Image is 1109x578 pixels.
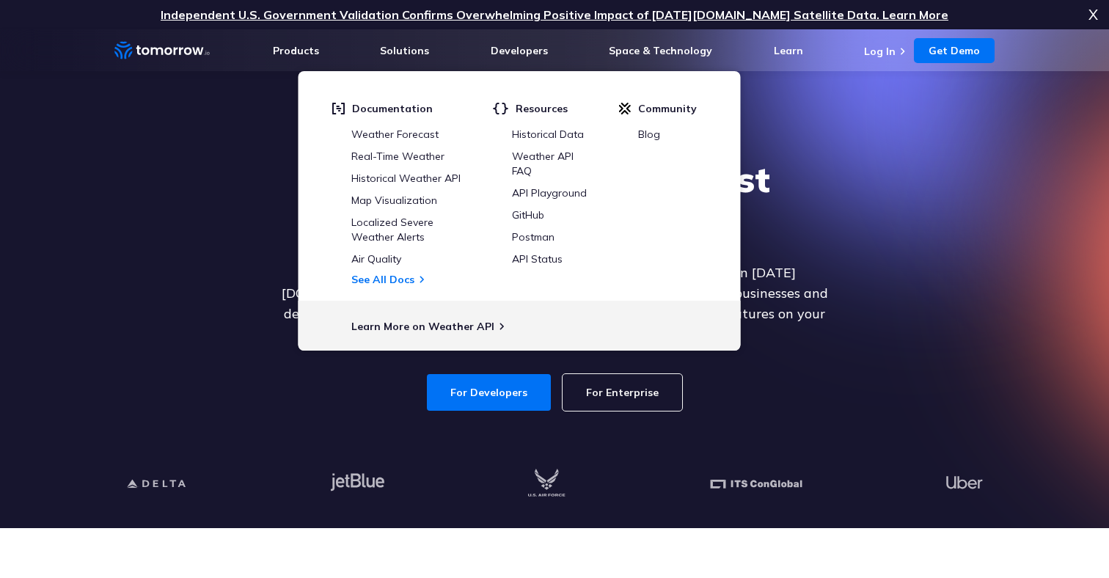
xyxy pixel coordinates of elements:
[512,252,563,266] a: API Status
[351,172,461,185] a: Historical Weather API
[512,150,574,178] a: Weather API FAQ
[491,44,548,57] a: Developers
[351,273,414,286] a: See All Docs
[351,194,437,207] a: Map Visualization
[273,44,319,57] a: Products
[914,38,995,63] a: Get Demo
[609,44,712,57] a: Space & Technology
[271,263,838,345] p: Get reliable and precise weather data through our free API. Count on [DATE][DOMAIN_NAME] for quic...
[351,252,401,266] a: Air Quality
[427,374,551,411] a: For Developers
[512,208,544,222] a: GitHub
[352,102,433,115] span: Documentation
[271,157,838,245] h1: Explore the World’s Best Weather API
[512,128,584,141] a: Historical Data
[351,216,433,244] a: Localized Severe Weather Alerts
[351,320,494,333] a: Learn More on Weather API
[114,40,210,62] a: Home link
[638,128,660,141] a: Blog
[380,44,429,57] a: Solutions
[864,45,896,58] a: Log In
[516,102,568,115] span: Resources
[512,230,554,244] a: Postman
[351,150,444,163] a: Real-Time Weather
[774,44,803,57] a: Learn
[638,102,697,115] span: Community
[618,102,631,115] img: tio-c.svg
[351,128,439,141] a: Weather Forecast
[492,102,508,115] img: brackets.svg
[563,374,682,411] a: For Enterprise
[332,102,345,115] img: doc.svg
[161,7,948,22] a: Independent U.S. Government Validation Confirms Overwhelming Positive Impact of [DATE][DOMAIN_NAM...
[512,186,587,200] a: API Playground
